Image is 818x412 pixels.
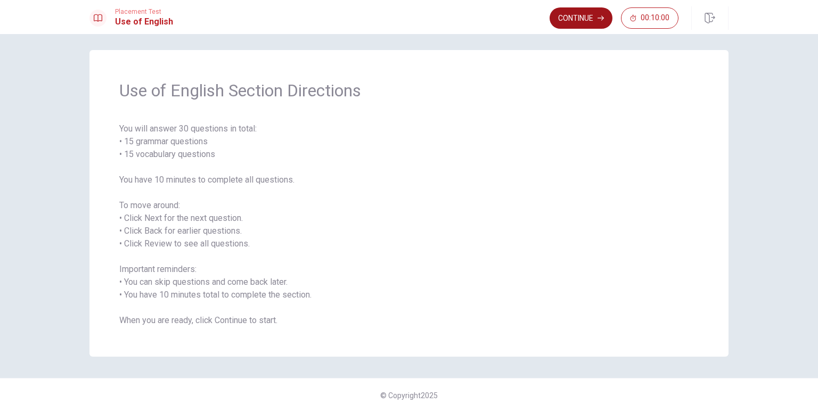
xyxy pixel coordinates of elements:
span: © Copyright 2025 [380,391,438,400]
h1: Use of English [115,15,173,28]
span: Placement Test [115,8,173,15]
span: You will answer 30 questions in total: • 15 grammar questions • 15 vocabulary questions You have ... [119,122,699,327]
button: Continue [550,7,612,29]
span: Use of English Section Directions [119,80,699,101]
span: 00:10:00 [641,14,669,22]
button: 00:10:00 [621,7,678,29]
